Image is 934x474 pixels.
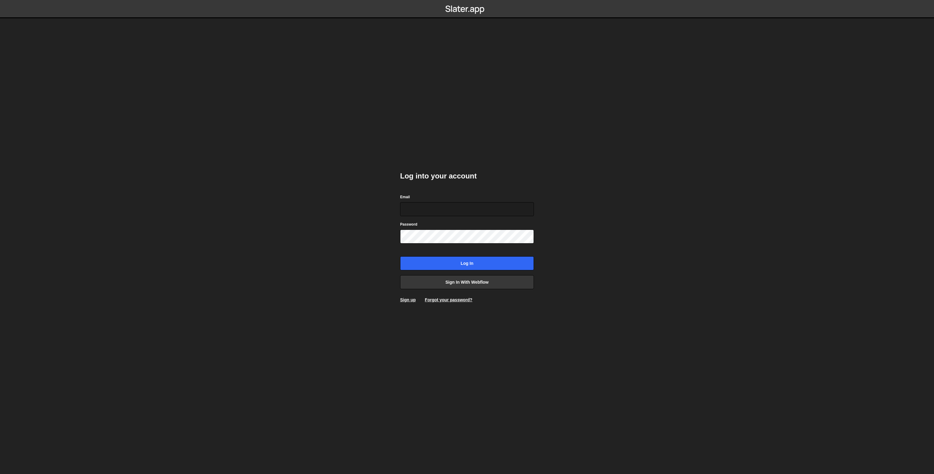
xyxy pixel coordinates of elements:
[400,171,534,181] h2: Log into your account
[400,275,534,289] a: Sign in with Webflow
[400,221,417,227] label: Password
[400,256,534,270] input: Log in
[400,297,416,302] a: Sign up
[400,194,410,200] label: Email
[425,297,472,302] a: Forgot your password?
